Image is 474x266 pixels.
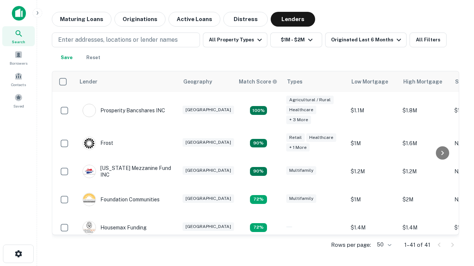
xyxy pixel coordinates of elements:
div: Capitalize uses an advanced AI algorithm to match your search with the best lender. The match sco... [239,78,277,86]
button: All Property Types [203,33,267,47]
p: Enter addresses, locations or lender names [58,35,178,44]
div: Healthcare [306,133,336,142]
div: Foundation Communities [83,193,160,206]
div: Matching Properties: 4, hasApolloMatch: undefined [250,195,267,204]
a: Saved [2,91,35,110]
button: $1M - $2M [270,33,322,47]
div: [GEOGRAPHIC_DATA] [183,106,234,114]
a: Borrowers [2,48,35,68]
button: All Filters [410,33,447,47]
button: Save your search to get updates of matches that match your search criteria. [55,50,79,65]
iframe: Chat Widget [437,207,474,242]
button: Lenders [271,12,315,27]
th: Types [283,71,347,92]
td: $1.6M [399,129,451,157]
th: Capitalize uses an advanced AI algorithm to match your search with the best lender. The match sco... [234,71,283,92]
div: 50 [374,239,393,250]
button: Originations [114,12,166,27]
img: capitalize-icon.png [12,6,26,21]
td: $2M [399,185,451,214]
td: $1.4M [347,214,399,242]
th: Geography [179,71,234,92]
p: Rows per page: [331,241,371,249]
td: $1.2M [347,157,399,185]
span: Contacts [11,82,26,88]
button: Reset [81,50,105,65]
div: [US_STATE] Mezzanine Fund INC [83,165,171,178]
div: Matching Properties: 5, hasApolloMatch: undefined [250,167,267,176]
div: Prosperity Bancshares INC [83,104,165,117]
div: Frost [83,137,113,150]
th: High Mortgage [399,71,451,92]
button: Originated Last 6 Months [325,33,407,47]
div: [GEOGRAPHIC_DATA] [183,138,234,147]
button: Enter addresses, locations or lender names [52,33,200,47]
div: [GEOGRAPHIC_DATA] [183,222,234,231]
span: Search [12,39,25,45]
span: Borrowers [10,60,27,66]
td: $1.8M [399,92,451,129]
img: picture [83,104,96,117]
th: Low Mortgage [347,71,399,92]
div: Lender [80,77,97,86]
img: picture [83,193,96,206]
div: Geography [183,77,212,86]
div: Low Mortgage [351,77,388,86]
div: Matching Properties: 4, hasApolloMatch: undefined [250,223,267,232]
td: $1M [347,185,399,214]
h6: Match Score [239,78,276,86]
div: Multifamily [286,194,316,203]
div: + 3 more [286,116,311,124]
div: Matching Properties: 10, hasApolloMatch: undefined [250,106,267,115]
img: picture [83,221,96,234]
div: [GEOGRAPHIC_DATA] [183,166,234,175]
div: Healthcare [286,106,316,114]
td: $1.2M [399,157,451,185]
div: [GEOGRAPHIC_DATA] [183,194,234,203]
div: + 1 more [286,143,310,152]
span: Saved [13,103,24,109]
button: Distress [223,12,268,27]
th: Lender [75,71,179,92]
div: Matching Properties: 5, hasApolloMatch: undefined [250,139,267,148]
img: picture [83,137,96,150]
div: Housemax Funding [83,221,147,234]
td: $1M [347,129,399,157]
p: 1–41 of 41 [404,241,430,249]
div: Types [287,77,303,86]
td: $1.1M [347,92,399,129]
button: Active Loans [168,12,220,27]
img: picture [83,165,96,178]
a: Search [2,26,35,46]
div: Retail [286,133,305,142]
div: Multifamily [286,166,316,175]
td: $1.4M [399,214,451,242]
div: High Mortgage [403,77,442,86]
a: Contacts [2,69,35,89]
div: Originated Last 6 Months [331,35,403,44]
div: Agricultural / Rural [286,96,334,104]
button: Maturing Loans [52,12,111,27]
